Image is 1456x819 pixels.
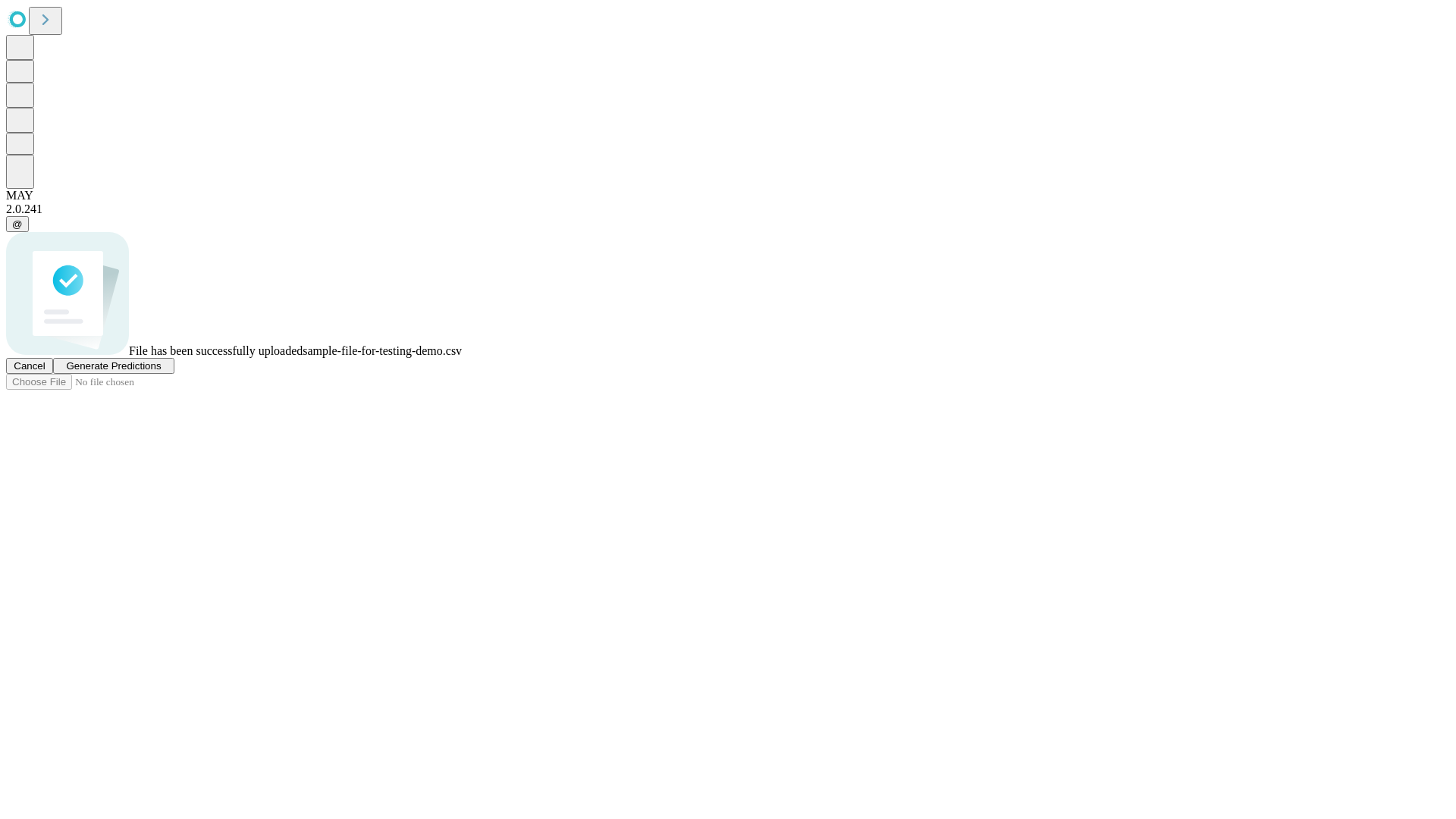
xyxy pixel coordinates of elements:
button: Cancel [6,358,53,374]
span: @ [12,218,23,230]
span: Cancel [14,360,45,372]
span: sample-file-for-testing-demo.csv [303,344,462,357]
span: Generate Predictions [66,360,161,372]
button: Generate Predictions [53,358,174,374]
div: MAY [6,189,1450,202]
span: File has been successfully uploaded [129,344,303,357]
div: 2.0.241 [6,202,1450,216]
button: @ [6,216,29,232]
